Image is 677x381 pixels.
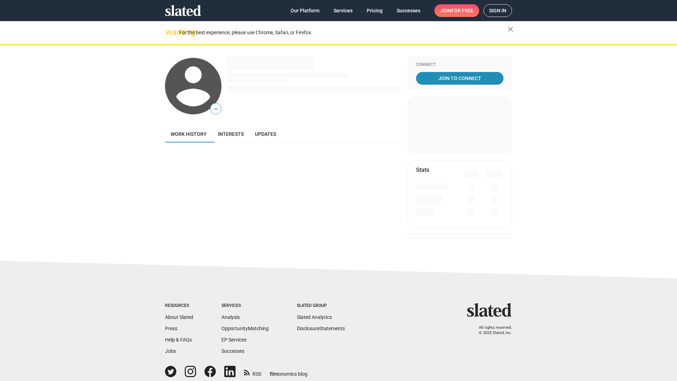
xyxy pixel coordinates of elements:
a: RSS [244,367,261,377]
span: Join To Connect [417,72,502,85]
div: Connect [416,62,504,68]
a: filmonomics blog [270,365,307,377]
span: Join [440,4,474,17]
a: Updates [249,126,282,143]
a: Slated Analytics [297,314,332,320]
a: Jobs [165,348,176,354]
mat-icon: warning [166,28,174,36]
a: Services [328,4,358,17]
span: for free [451,4,474,17]
a: Work history [165,126,212,143]
span: Pricing [367,4,383,17]
a: Help & FAQs [165,337,192,343]
a: Press [165,326,177,331]
a: OpportunityMatching [221,326,269,331]
span: Sign in [489,5,506,17]
span: Our Platform [291,4,319,17]
mat-icon: close [506,25,515,34]
div: For the best experience, please use Chrome, Safari, or Firefox. [179,28,508,37]
a: Sign in [483,4,512,17]
a: Pricing [361,4,388,17]
a: EP Services [221,337,246,343]
div: Resources [165,303,193,309]
div: Slated Group [297,303,345,309]
a: Analysis [221,314,240,320]
span: Updates [255,131,276,137]
a: Joinfor free [434,4,479,17]
a: Successes [391,4,426,17]
a: Successes [221,348,244,354]
a: About Slated [165,314,193,320]
span: Successes [397,4,420,17]
p: All rights reserved. © 2025 Slated, Inc. [471,325,512,335]
a: Join To Connect [416,72,504,85]
span: Interests [218,131,244,137]
span: Services [334,4,353,17]
a: Interests [212,126,249,143]
a: Our Platform [285,4,325,17]
div: Services [221,303,269,309]
mat-card-title: Stats [416,166,429,174]
span: Work history [171,131,207,137]
span: film [270,371,278,377]
a: DisclosureStatements [297,326,345,331]
span: — [211,104,221,114]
